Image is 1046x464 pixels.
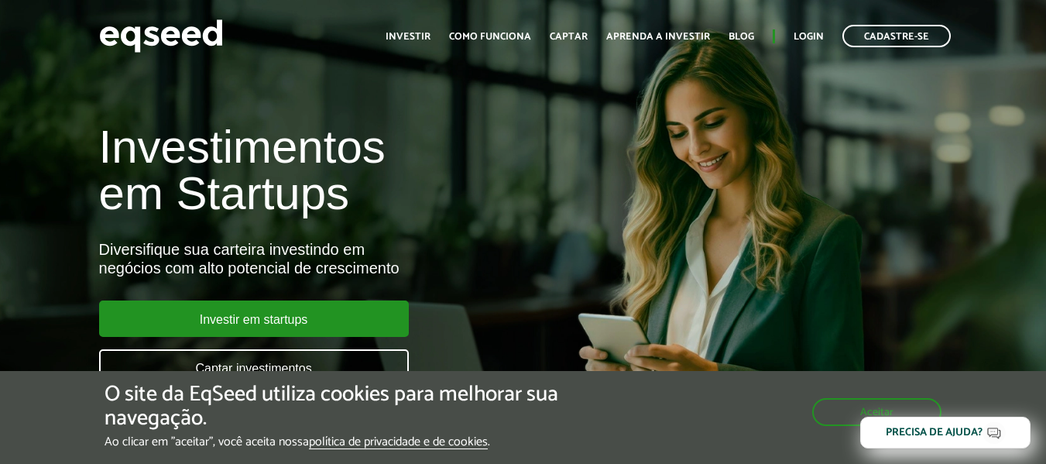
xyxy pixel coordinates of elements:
a: Aprenda a investir [606,32,710,42]
h1: Investimentos em Startups [99,124,599,217]
a: Como funciona [449,32,531,42]
a: política de privacidade e de cookies [309,436,488,449]
a: Blog [729,32,754,42]
a: Captar [550,32,588,42]
div: Diversifique sua carteira investindo em negócios com alto potencial de crescimento [99,240,599,277]
a: Investir [386,32,430,42]
a: Login [794,32,824,42]
a: Investir em startups [99,301,409,337]
a: Captar investimentos [99,349,409,386]
h5: O site da EqSeed utiliza cookies para melhorar sua navegação. [105,383,606,431]
a: Cadastre-se [842,25,951,47]
p: Ao clicar em "aceitar", você aceita nossa . [105,435,606,449]
button: Aceitar [812,398,941,426]
img: EqSeed [99,15,223,57]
